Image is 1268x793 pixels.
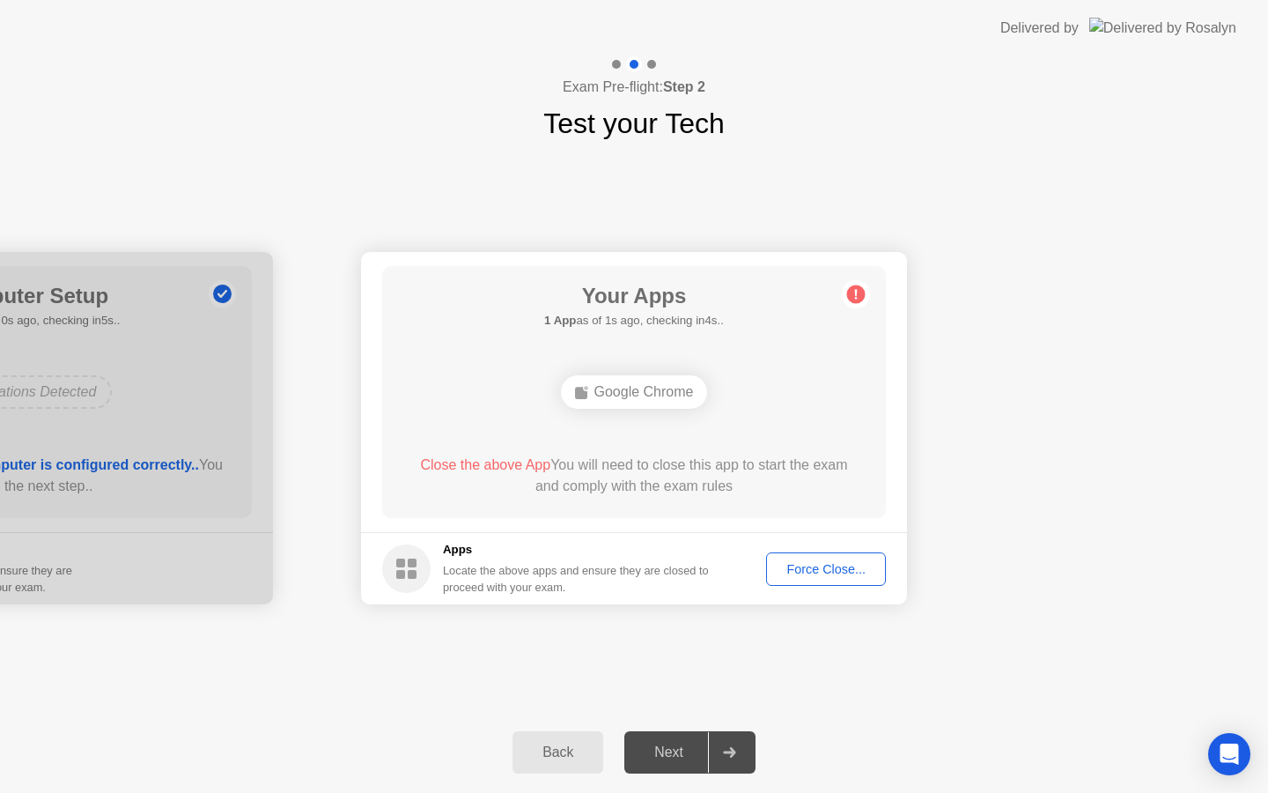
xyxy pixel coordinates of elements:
[624,731,756,774] button: Next
[443,541,710,559] h5: Apps
[766,552,886,586] button: Force Close...
[420,457,550,472] span: Close the above App
[561,375,708,409] div: Google Chrome
[772,562,880,576] div: Force Close...
[663,79,705,94] b: Step 2
[544,280,724,312] h1: Your Apps
[1089,18,1236,38] img: Delivered by Rosalyn
[563,77,705,98] h4: Exam Pre-flight:
[1000,18,1079,39] div: Delivered by
[518,745,598,760] div: Back
[630,745,708,760] div: Next
[543,102,725,145] h1: Test your Tech
[544,314,576,327] b: 1 App
[1208,733,1250,775] div: Open Intercom Messenger
[512,731,603,774] button: Back
[544,312,724,330] h5: as of 1s ago, checking in4s..
[408,455,861,497] div: You will need to close this app to start the exam and comply with the exam rules
[443,562,710,596] div: Locate the above apps and ensure they are closed to proceed with your exam.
